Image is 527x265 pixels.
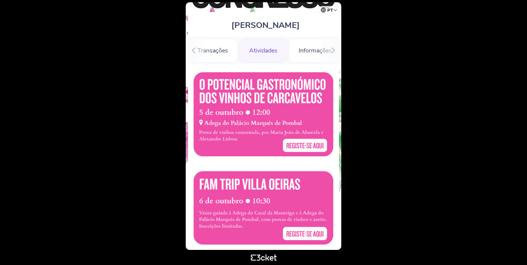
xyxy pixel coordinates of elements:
[289,46,342,54] a: Informações
[239,46,287,54] a: Atividades
[192,72,335,158] img: 39073c3dac854cc78e4f456820e57207.webp
[231,20,300,31] span: [PERSON_NAME]
[188,39,238,63] div: Transações
[188,46,238,54] a: Transações
[192,170,335,256] img: b8078ddc17f9409083833cc2727b226d.webp
[289,39,342,63] div: Informações
[239,39,287,63] div: Atividades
